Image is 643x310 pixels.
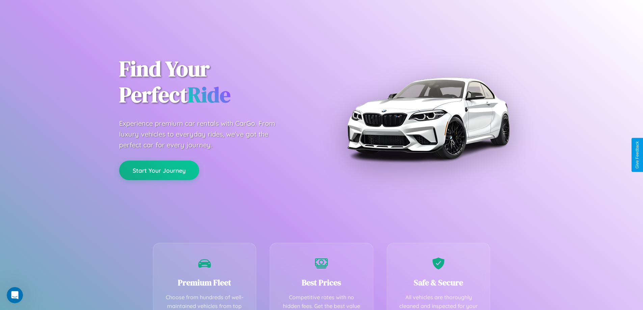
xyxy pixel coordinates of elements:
h1: Find Your Perfect [119,56,312,108]
p: Experience premium car rentals with CarGo. From luxury vehicles to everyday rides, we've got the ... [119,118,288,150]
h3: Premium Fleet [163,277,246,288]
img: Premium BMW car rental vehicle [344,34,512,202]
span: Ride [188,80,231,109]
iframe: Intercom live chat [7,287,23,303]
h3: Best Prices [280,277,363,288]
h3: Safe & Secure [397,277,480,288]
button: Start Your Journey [119,161,199,180]
div: Give Feedback [635,141,640,169]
